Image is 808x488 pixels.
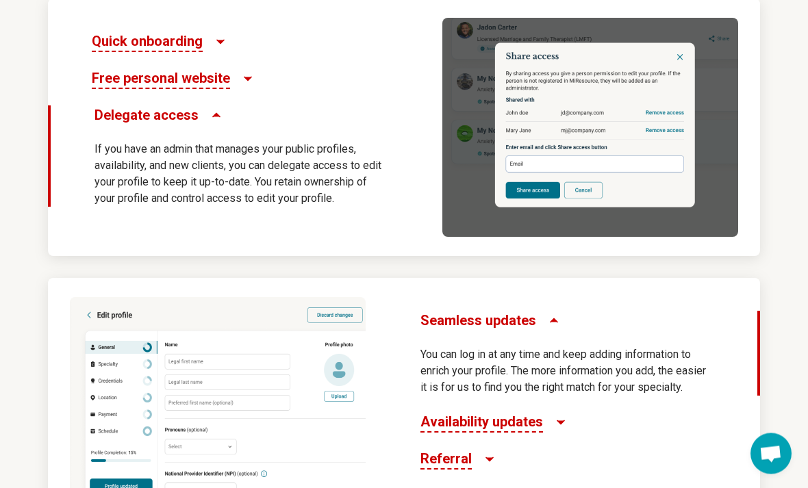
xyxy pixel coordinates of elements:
[94,106,199,125] span: Delegate access
[420,413,568,433] button: Availability updates
[420,450,496,470] button: Referral
[420,413,543,433] span: Availability updates
[92,32,203,53] span: Quick onboarding
[92,32,227,53] button: Quick onboarding
[750,433,792,474] div: Open chat
[420,347,714,396] p: You can log in at any time and keep adding information to enrich your profile. The more informati...
[420,311,536,331] span: Seamless updates
[420,311,561,331] button: Seamless updates
[420,450,472,470] span: Referral
[94,106,223,125] button: Delegate access
[92,69,230,90] span: Free personal website
[92,69,255,90] button: Free personal website
[94,142,388,207] p: If you have an admin that manages your public profiles, availability, and new clients, you can de...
